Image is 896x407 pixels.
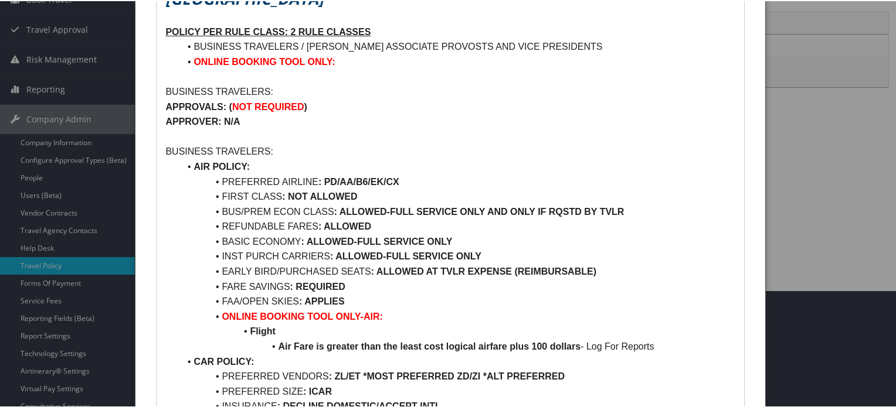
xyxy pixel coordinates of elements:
strong: CAR POLICY: [194,355,254,365]
u: POLICY PER RULE CLASS: 2 RULE CLASSES [165,26,371,36]
li: PREFERRED SIZE [179,383,735,398]
strong: Flight [250,325,276,335]
li: PREFERRED AIRLINE [179,173,735,189]
strong: : ALLOWED-FULL SERVICE ONLY [330,250,481,260]
strong: ONLINE BOOKING TOOL ONLY-AIR: [222,310,382,320]
strong: : ALLOWED-FULL SERVICE ONLY AND ONLY IF RQSTD BY TVLR [334,206,625,216]
strong: : APPLIES [299,295,345,305]
li: FARE SAVINGS [179,278,735,293]
p: BUSINESS TRAVELERS: [165,143,735,158]
strong: : ALLOWED [318,220,371,230]
strong: : PD/AA/B6/EK/CX [318,176,399,186]
li: FIRST CLASS [179,188,735,203]
strong: : ALLOWED-FULL SERVICE ONLY [301,235,453,245]
li: BUS/PREM ECON CLASS [179,203,735,218]
li: REFUNDABLE FARES [179,218,735,233]
li: EARLY BIRD/PURCHASED SEATS [179,263,735,278]
strong: : NOT ALLOWED [282,190,357,200]
strong: : ALLOWED AT TVLR EXPENSE (REIMBURSABLE) [371,265,596,275]
strong: ) [304,101,307,111]
strong: APPROVER: N/A [165,115,240,125]
strong: : REQUIRED [290,281,345,290]
p: BUSINESS TRAVELERS: [165,83,735,98]
li: BASIC ECONOMY [179,233,735,248]
li: INST PURCH CARRIERS [179,248,735,263]
strong: : ZL/ET *MOST PREFERRED ZD/ZI *ALT PREFERRED [329,370,565,380]
li: BUSINESS TRAVELERS / [PERSON_NAME] ASSOCIATE PROVOSTS AND VICE PRESIDENTS [179,38,735,53]
li: FAA/OPEN SKIES [179,293,735,308]
strong: : ICAR [303,385,332,395]
strong: ONLINE BOOKING TOOL ONLY: [194,56,335,66]
strong: APPROVALS: ( [165,101,232,111]
li: PREFERRED VENDORS [179,368,735,383]
strong: Air Fare is greater than the least cost logical airfare plus 100 dollars [278,340,581,350]
strong: AIR POLICY: [194,160,250,170]
li: - Log For Reports [179,338,735,353]
strong: NOT REQUIRED [232,101,304,111]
